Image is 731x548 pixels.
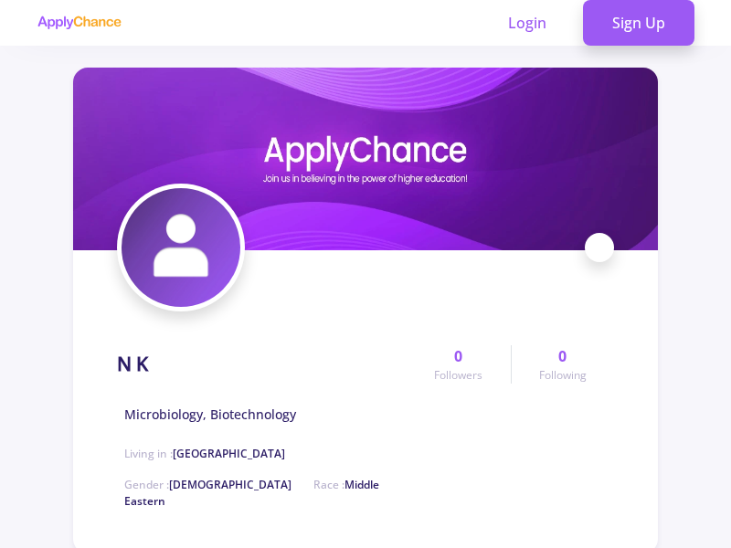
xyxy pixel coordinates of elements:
img: N Kavatar [122,188,240,307]
span: [DEMOGRAPHIC_DATA] [169,477,291,492]
h1: N K [117,353,148,375]
span: Gender : [124,477,291,492]
span: Microbiology, Biotechnology [124,405,296,424]
a: 0Followers [407,345,510,384]
span: Race : [124,477,379,509]
img: N Kcover image [73,68,658,250]
a: 0Following [511,345,614,384]
span: Middle Eastern [124,477,379,509]
span: 0 [558,345,567,367]
span: Following [539,367,587,384]
span: 0 [454,345,462,367]
span: [GEOGRAPHIC_DATA] [173,446,285,461]
span: Followers [434,367,482,384]
span: Living in : [124,446,285,461]
img: applychance logo text only [37,16,122,30]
